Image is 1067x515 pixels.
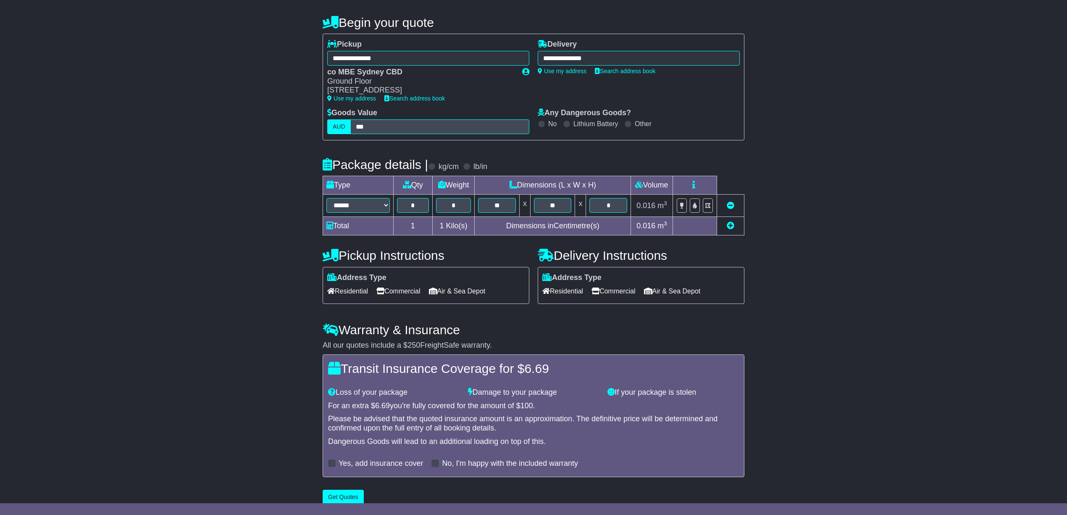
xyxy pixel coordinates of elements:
td: Total [323,217,394,235]
span: 100 [520,401,533,410]
span: Residential [327,285,368,298]
label: AUD [327,119,351,134]
label: No [548,120,557,128]
label: kg/cm [439,162,459,172]
div: Ground Floor [327,77,514,86]
td: Type [323,176,394,195]
a: Remove this item [727,201,734,210]
h4: Package details | [323,158,428,172]
label: Pickup [327,40,362,49]
button: Get Quotes [323,490,364,504]
span: m [657,222,667,230]
label: No, I'm happy with the included warranty [442,459,578,468]
span: Air & Sea Depot [429,285,486,298]
label: Address Type [542,273,602,283]
td: Volume [631,176,673,195]
span: 6.69 [524,362,549,375]
span: 0.016 [636,222,655,230]
label: Yes, add insurance cover [339,459,423,468]
div: Loss of your package [324,388,464,397]
span: 250 [407,341,420,349]
span: 6.69 [375,401,390,410]
span: 0.016 [636,201,655,210]
td: Kilo(s) [432,217,475,235]
span: m [657,201,667,210]
span: 1 [440,222,444,230]
a: Add new item [727,222,734,230]
td: x [575,195,586,217]
span: Residential [542,285,583,298]
td: x [519,195,530,217]
a: Use my address [327,95,376,102]
a: Search address book [595,68,655,74]
label: lb/in [473,162,487,172]
a: Search address book [384,95,445,102]
label: Any Dangerous Goods? [538,108,631,118]
div: If your package is stolen [603,388,743,397]
h4: Transit Insurance Coverage for $ [328,362,739,375]
td: Weight [432,176,475,195]
span: Commercial [591,285,635,298]
span: Commercial [376,285,420,298]
div: Damage to your package [464,388,604,397]
h4: Warranty & Insurance [323,323,744,337]
sup: 3 [664,200,667,206]
label: Delivery [538,40,577,49]
td: Dimensions in Centimetre(s) [475,217,631,235]
sup: 3 [664,220,667,227]
div: For an extra $ you're fully covered for the amount of $ . [328,401,739,411]
label: Other [635,120,652,128]
label: Address Type [327,273,386,283]
div: Please be advised that the quoted insurance amount is an approximation. The definitive price will... [328,415,739,433]
h4: Delivery Instructions [538,248,744,262]
h4: Pickup Instructions [323,248,529,262]
label: Goods Value [327,108,377,118]
h4: Begin your quote [323,16,744,29]
div: Dangerous Goods will lead to an additional loading on top of this. [328,437,739,446]
a: Use my address [538,68,586,74]
div: All our quotes include a $ FreightSafe warranty. [323,341,744,350]
label: Lithium Battery [573,120,618,128]
div: co MBE Sydney CBD [327,68,514,77]
td: 1 [393,217,432,235]
span: Air & Sea Depot [644,285,701,298]
td: Qty [393,176,432,195]
div: [STREET_ADDRESS] [327,86,514,95]
td: Dimensions (L x W x H) [475,176,631,195]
